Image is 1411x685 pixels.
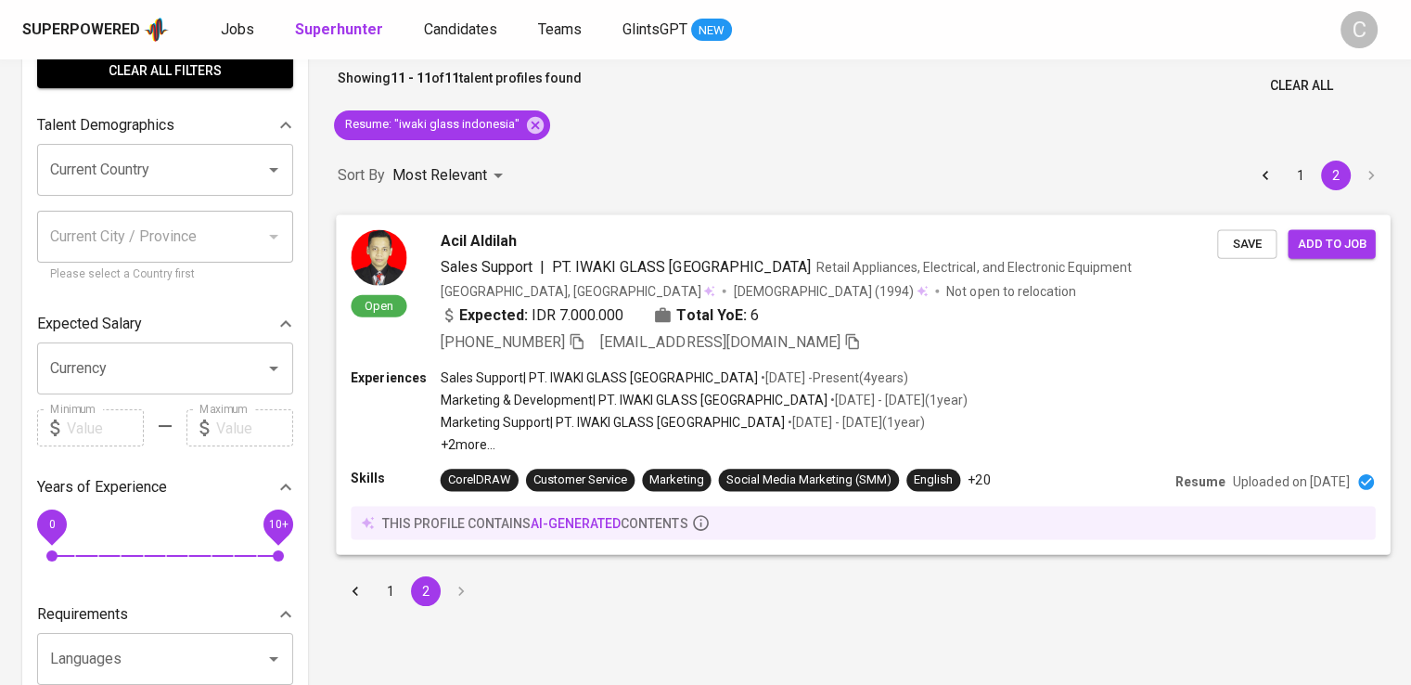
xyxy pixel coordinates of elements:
span: Open [357,297,401,313]
div: C [1340,11,1378,48]
div: Resume: "iwaki glass indonesia" [334,110,550,140]
nav: pagination navigation [338,576,479,606]
p: this profile contains contents [381,513,687,532]
span: Clear All filters [52,59,278,83]
button: Save [1217,229,1276,258]
p: • [DATE] - [DATE] ( 1 year ) [827,391,968,409]
span: NEW [691,21,732,40]
div: Years of Experience [37,469,293,506]
b: 11 [444,71,459,85]
div: Customer Service [533,472,627,489]
div: Expected Salary [37,305,293,342]
b: 11 - 11 [391,71,431,85]
p: • [DATE] - [DATE] ( 1 year ) [785,413,925,432]
span: Acil Aldilah [441,229,517,252]
a: Superhunter [295,19,387,42]
span: AI-generated [531,515,621,530]
p: Showing of talent profiles found [338,69,582,103]
span: [DEMOGRAPHIC_DATA] [734,281,875,300]
button: Open [261,157,287,183]
p: Uploaded on [DATE] [1233,472,1349,491]
span: [PHONE_NUMBER] [441,332,565,350]
p: Requirements [37,603,128,626]
div: English [914,472,953,489]
nav: pagination navigation [1248,161,1389,190]
div: Marketing [649,472,703,489]
p: Resume [1175,472,1225,491]
div: Requirements [37,596,293,633]
input: Value [216,409,293,446]
button: Go to previous page [1251,161,1280,190]
div: Most Relevant [392,159,509,193]
a: Jobs [221,19,258,42]
p: Talent Demographics [37,114,174,136]
p: Most Relevant [392,164,487,187]
button: Open [261,355,287,381]
b: Total YoE: [676,304,746,326]
span: Resume : "iwaki glass indonesia" [334,116,531,134]
span: Candidates [424,20,497,38]
div: Talent Demographics [37,107,293,144]
p: Skills [351,469,440,487]
p: Expected Salary [37,313,142,335]
a: Candidates [424,19,501,42]
p: +20 [968,471,990,489]
div: Social Media Marketing (SMM) [726,472,892,489]
p: Not open to relocation [946,281,1075,300]
b: Superhunter [295,20,383,38]
p: Marketing Support | PT. IWAKI GLASS [GEOGRAPHIC_DATA] [441,413,785,432]
a: Teams [538,19,585,42]
button: Clear All [1263,69,1340,103]
button: page 2 [1321,161,1351,190]
button: Add to job [1288,229,1375,258]
button: Clear All filters [37,54,293,88]
span: 6 [750,304,759,326]
b: Expected: [459,304,528,326]
button: Go to previous page [340,576,370,606]
p: Sort By [338,164,385,187]
span: Save [1226,233,1267,254]
span: 0 [48,518,55,531]
div: [GEOGRAPHIC_DATA], [GEOGRAPHIC_DATA] [441,281,715,300]
input: Value [67,409,144,446]
img: app logo [144,16,169,44]
button: Open [261,646,287,672]
button: page 2 [411,576,441,606]
button: Go to page 1 [1286,161,1315,190]
span: Jobs [221,20,254,38]
a: GlintsGPT NEW [622,19,732,42]
div: IDR 7.000.000 [441,304,624,326]
button: Go to page 1 [376,576,405,606]
span: Clear All [1270,74,1333,97]
p: • [DATE] - Present ( 4 years ) [758,368,908,386]
span: PT. IWAKI GLASS [GEOGRAPHIC_DATA] [552,257,811,275]
a: OpenAcil AldilahSales Support|PT. IWAKI GLASS [GEOGRAPHIC_DATA]Retail Appliances, Electrical, and... [338,215,1389,554]
a: Superpoweredapp logo [22,16,169,44]
span: 10+ [268,518,288,531]
span: | [540,255,545,278]
span: Teams [538,20,582,38]
span: Sales Support [441,257,532,275]
p: Years of Experience [37,476,167,498]
p: +2 more ... [441,435,968,454]
span: [EMAIL_ADDRESS][DOMAIN_NAME] [600,332,840,350]
p: Please select a Country first [50,265,280,284]
div: (1994) [734,281,929,300]
div: Superpowered [22,19,140,41]
img: 9d22e718c4bdb5a56df13458d66d1a5c.jpg [351,229,406,285]
span: Retail Appliances, Electrical, and Electronic Equipment [816,259,1132,274]
div: CorelDRAW [448,472,511,489]
p: Sales Support | PT. IWAKI GLASS [GEOGRAPHIC_DATA] [441,368,758,386]
p: Experiences [351,368,440,386]
p: Marketing & Development | PT. IWAKI GLASS [GEOGRAPHIC_DATA] [441,391,827,409]
span: Add to job [1297,233,1366,254]
span: GlintsGPT [622,20,687,38]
